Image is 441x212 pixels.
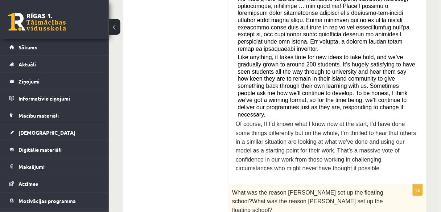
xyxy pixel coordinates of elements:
span: Atzīmes [18,180,38,187]
a: Motivācijas programma [9,192,100,209]
legend: Maksājumi [18,158,100,175]
a: [DEMOGRAPHIC_DATA] [9,124,100,141]
a: Sākums [9,39,100,56]
p: 1p [413,184,423,196]
span: [DEMOGRAPHIC_DATA] [18,129,75,136]
a: Maksājumi [9,158,100,175]
span: Of course, If I’d known what I know now at the start, I’d have done some things differently but o... [236,121,416,171]
span: Like anything, it takes time for new ideas to take hold, and we’ve gradually grown to around 200 ... [238,54,416,117]
a: Ziņojumi [9,73,100,90]
a: Rīgas 1. Tālmācības vidusskola [8,13,66,31]
legend: Informatīvie ziņojumi [18,90,100,107]
span: Motivācijas programma [18,197,76,204]
a: Aktuāli [9,56,100,73]
legend: Ziņojumi [18,73,100,90]
a: Digitālie materiāli [9,141,100,158]
a: Atzīmes [9,175,100,192]
span: Aktuāli [18,61,36,68]
span: Sākums [18,44,37,50]
span: Mācību materiāli [18,112,59,119]
span: Digitālie materiāli [18,146,62,153]
a: Informatīvie ziņojumi [9,90,100,107]
a: Mācību materiāli [9,107,100,124]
